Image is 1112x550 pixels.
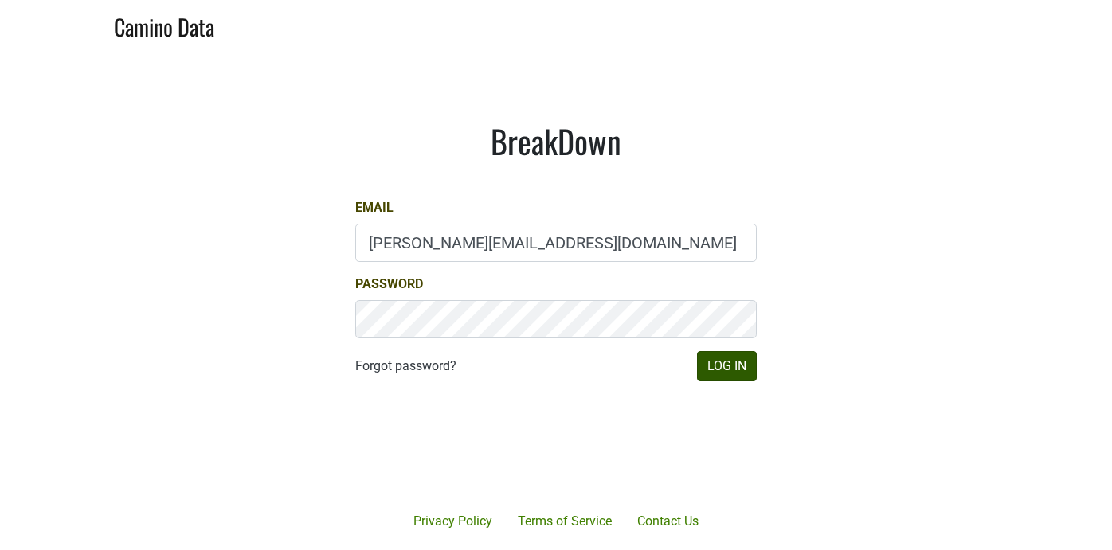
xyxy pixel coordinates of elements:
a: Forgot password? [355,357,456,376]
a: Privacy Policy [401,505,505,537]
a: Terms of Service [505,505,625,537]
label: Email [355,198,394,217]
a: Contact Us [625,505,711,537]
a: Camino Data [114,6,214,44]
label: Password [355,275,423,294]
h1: BreakDown [355,122,757,160]
button: Log In [697,351,757,381]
